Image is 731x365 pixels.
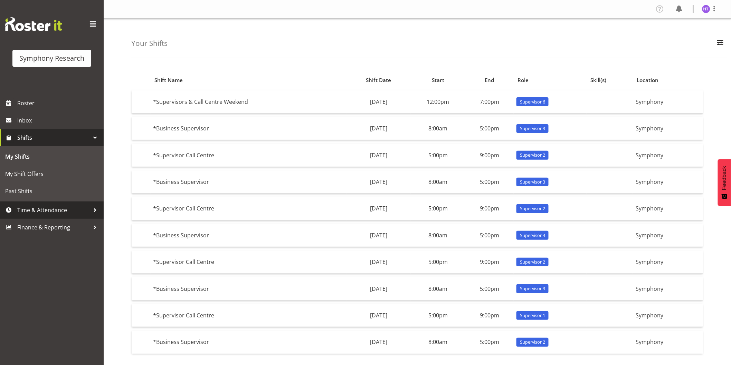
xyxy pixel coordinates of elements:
span: My Shift Offers [5,169,98,179]
td: [DATE] [346,250,411,274]
td: 5:00pm [465,117,514,140]
span: Shift Name [154,76,183,84]
span: Supervisor 3 [520,179,545,185]
td: 9:00pm [465,144,514,167]
td: 5:00pm [465,170,514,194]
td: [DATE] [346,277,411,300]
td: 9:00pm [465,197,514,220]
td: [DATE] [346,197,411,220]
span: Supervisor 4 [520,232,545,239]
a: My Shifts [2,148,102,165]
td: 8:00am [411,224,465,247]
td: *Business Supervisor [151,224,346,247]
td: 5:00pm [465,224,514,247]
span: Supervisor 3 [520,285,545,292]
span: Supervisor 2 [520,205,545,212]
td: 5:00pm [465,331,514,353]
button: Feedback - Show survey [718,159,731,206]
td: Symphony [633,144,703,167]
td: *Supervisor Call Centre [151,304,346,327]
td: [DATE] [346,90,411,114]
td: *Supervisor Call Centre [151,144,346,167]
td: Symphony [633,277,703,300]
h4: Your Shifts [131,39,168,47]
td: [DATE] [346,170,411,194]
td: Symphony [633,170,703,194]
td: Symphony [633,304,703,327]
span: Time & Attendance [17,205,90,215]
div: Symphony Research [19,53,84,63]
td: [DATE] [346,224,411,247]
td: 5:00pm [411,304,465,327]
td: 5:00pm [411,250,465,274]
td: 8:00am [411,331,465,353]
img: Rosterit website logo [5,17,62,31]
span: Supervisor 1 [520,312,545,319]
td: 9:00pm [465,304,514,327]
td: [DATE] [346,304,411,327]
span: Role [518,76,529,84]
td: *Supervisor Call Centre [151,197,346,220]
span: Supervisor 6 [520,99,545,105]
td: 8:00am [411,277,465,300]
td: *Business Supervisor [151,331,346,353]
td: 5:00pm [465,277,514,300]
td: Symphony [633,117,703,140]
span: Inbox [17,115,100,126]
td: Symphony [633,224,703,247]
span: Past Shifts [5,186,98,196]
td: *Supervisor Call Centre [151,250,346,274]
td: Symphony [633,90,703,114]
span: Supervisor 2 [520,339,545,345]
img: hal-thomas1264.jpg [702,5,710,13]
td: [DATE] [346,144,411,167]
td: 5:00pm [411,197,465,220]
span: Shift Date [366,76,391,84]
td: *Business Supervisor [151,170,346,194]
span: Shifts [17,132,90,143]
td: 9:00pm [465,250,514,274]
td: [DATE] [346,117,411,140]
a: My Shift Offers [2,165,102,182]
td: [DATE] [346,331,411,353]
td: *Supervisors & Call Centre Weekend [151,90,346,114]
td: *Business Supervisor [151,277,346,300]
a: Past Shifts [2,182,102,200]
td: 7:00pm [465,90,514,114]
td: 8:00am [411,117,465,140]
td: 12:00pm [411,90,465,114]
span: My Shifts [5,151,98,162]
td: *Business Supervisor [151,117,346,140]
span: Location [637,76,659,84]
button: Filter Employees [713,36,728,51]
span: Feedback [721,166,728,190]
span: Finance & Reporting [17,222,90,233]
td: 5:00pm [411,144,465,167]
span: End [485,76,494,84]
span: Supervisor 2 [520,259,545,265]
span: Roster [17,98,100,108]
td: 8:00am [411,170,465,194]
span: Start [432,76,444,84]
span: Supervisor 3 [520,125,545,132]
td: Symphony [633,197,703,220]
td: Symphony [633,331,703,353]
span: Supervisor 2 [520,152,545,158]
span: Skill(s) [591,76,607,84]
td: Symphony [633,250,703,274]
